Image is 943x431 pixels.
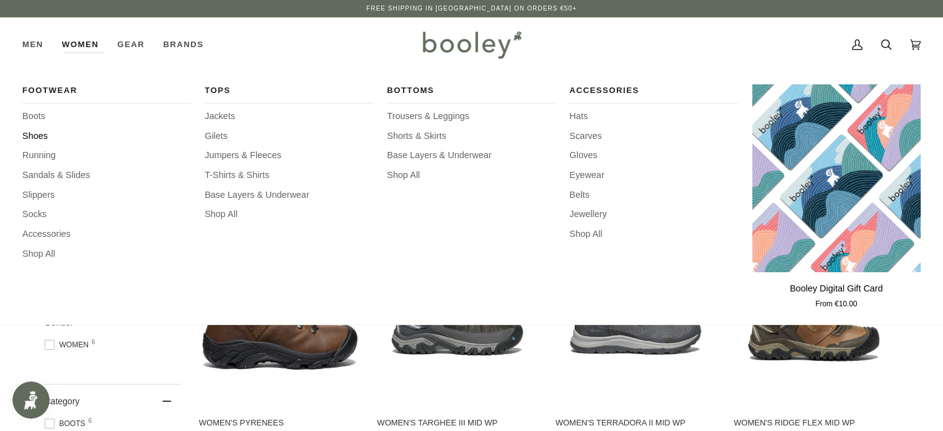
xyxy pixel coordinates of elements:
[53,17,108,72] a: Women
[387,169,556,182] a: Shop All
[163,38,203,51] span: Brands
[22,17,53,72] a: Men
[199,417,360,429] span: Women's Pyrenees
[569,169,738,182] a: Eyewear
[53,17,108,72] div: Women Footwear Boots Shoes Running Sandals & Slides Slippers Socks Accessories Shop All Tops Jack...
[417,27,526,63] img: Booley
[569,130,738,143] a: Scarves
[22,149,191,162] a: Running
[752,277,921,310] a: Booley Digital Gift Card
[752,84,921,272] product-grid-item-variant: €10.00
[387,84,556,97] span: Bottoms
[22,189,191,202] a: Slippers
[569,189,738,202] a: Belts
[569,149,738,162] a: Gloves
[569,110,738,123] a: Hats
[89,418,92,424] span: 6
[205,149,373,162] a: Jumpers & Fleeces
[45,396,80,406] span: Category
[205,208,373,221] a: Shop All
[752,84,921,309] product-grid-item: Booley Digital Gift Card
[569,208,738,221] a: Jewellery
[387,149,556,162] a: Base Layers & Underwear
[117,38,144,51] span: Gear
[569,84,738,104] a: Accessories
[205,110,373,123] a: Jackets
[22,208,191,221] a: Socks
[22,228,191,241] a: Accessories
[22,84,191,97] span: Footwear
[387,110,556,123] a: Trousers & Leggings
[366,4,577,14] p: Free Shipping in [GEOGRAPHIC_DATA] on Orders €50+
[154,17,213,72] a: Brands
[377,417,538,429] span: Women's Targhee III Mid WP
[45,418,89,429] span: Boots
[569,84,738,97] span: Accessories
[22,110,191,123] a: Boots
[205,84,373,97] span: Tops
[815,299,857,310] span: From €10.00
[22,38,43,51] span: Men
[108,17,154,72] a: Gear
[387,130,556,143] a: Shorts & Skirts
[22,247,191,261] a: Shop All
[790,282,883,296] p: Booley Digital Gift Card
[92,339,95,345] span: 6
[205,169,373,182] a: T-Shirts & Shirts
[733,417,894,429] span: Women's Ridge Flex Mid WP
[205,130,373,143] a: Gilets
[556,417,716,429] span: Women's Terradora II Mid WP
[752,84,921,272] a: Booley Digital Gift Card
[22,84,191,104] a: Footwear
[205,84,373,104] a: Tops
[22,169,191,182] a: Sandals & Slides
[22,130,191,143] a: Shoes
[387,84,556,104] a: Bottoms
[12,381,50,419] iframe: Button to open loyalty program pop-up
[62,38,99,51] span: Women
[45,339,92,350] span: Women
[205,189,373,202] a: Base Layers & Underwear
[569,228,738,241] a: Shop All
